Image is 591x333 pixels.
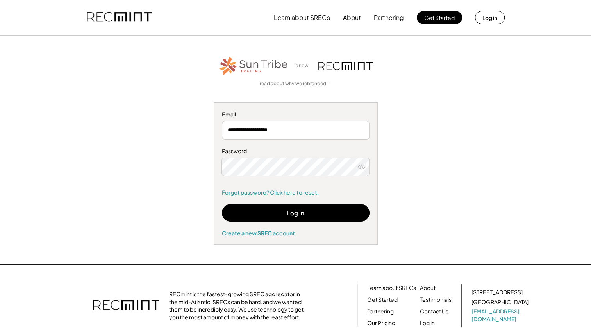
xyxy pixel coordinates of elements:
[274,10,330,25] button: Learn about SRECs
[367,308,394,315] a: Partnering
[420,296,452,304] a: Testimonials
[420,319,435,327] a: Log in
[293,63,314,69] div: is now
[222,204,370,222] button: Log In
[343,10,361,25] button: About
[222,147,370,155] div: Password
[420,284,436,292] a: About
[367,284,416,292] a: Learn about SRECs
[93,292,159,319] img: recmint-logotype%403x.png
[420,308,448,315] a: Contact Us
[374,10,404,25] button: Partnering
[87,4,152,31] img: recmint-logotype%403x.png
[417,11,462,24] button: Get Started
[260,81,332,87] a: read about why we rebranded →
[222,111,370,118] div: Email
[475,11,505,24] button: Log in
[367,296,398,304] a: Get Started
[367,319,395,327] a: Our Pricing
[222,189,370,197] a: Forgot password? Click here to reset.
[218,55,289,77] img: STT_Horizontal_Logo%2B-%2BColor.png
[318,62,373,70] img: recmint-logotype%403x.png
[471,308,530,323] a: [EMAIL_ADDRESS][DOMAIN_NAME]
[471,288,523,296] div: [STREET_ADDRESS]
[169,290,308,321] div: RECmint is the fastest-growing SREC aggregator in the mid-Atlantic. SRECs can be hard, and we wan...
[222,229,370,236] div: Create a new SREC account
[471,298,529,306] div: [GEOGRAPHIC_DATA]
